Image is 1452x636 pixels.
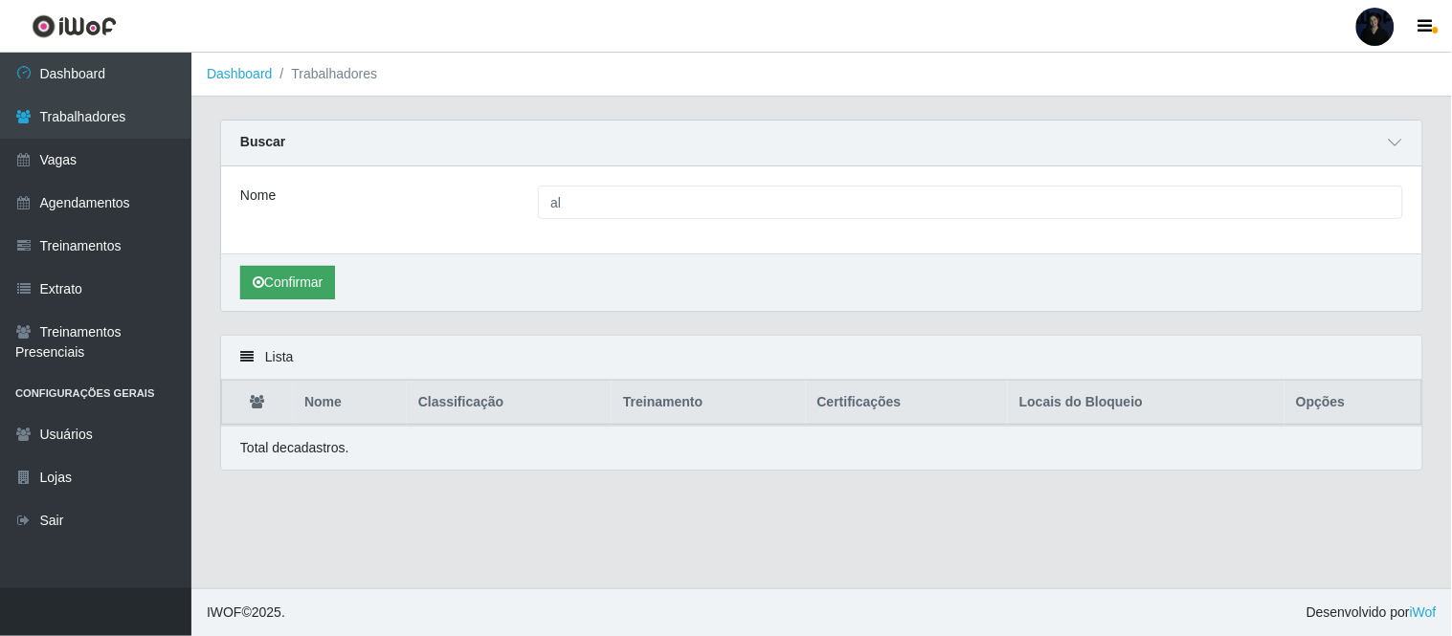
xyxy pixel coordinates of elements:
[207,603,285,623] span: © 2025 .
[240,134,285,149] strong: Buscar
[806,381,1008,426] th: Certificações
[1307,603,1437,623] span: Desenvolvido por
[293,381,407,426] th: Nome
[538,186,1403,219] input: Digite o Nome...
[191,53,1452,97] nav: breadcrumb
[1284,381,1421,426] th: Opções
[207,66,273,81] a: Dashboard
[240,438,349,458] p: Total de cadastros.
[612,381,806,426] th: Treinamento
[1410,604,1437,620] a: iWof
[32,14,117,38] img: CoreUI Logo
[1008,381,1284,426] th: Locais do Bloqueio
[273,64,378,84] li: Trabalhadores
[407,381,612,426] th: Classificação
[207,604,242,620] span: IWOF
[221,336,1422,380] div: Lista
[240,186,276,206] label: Nome
[240,266,335,299] button: Confirmar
